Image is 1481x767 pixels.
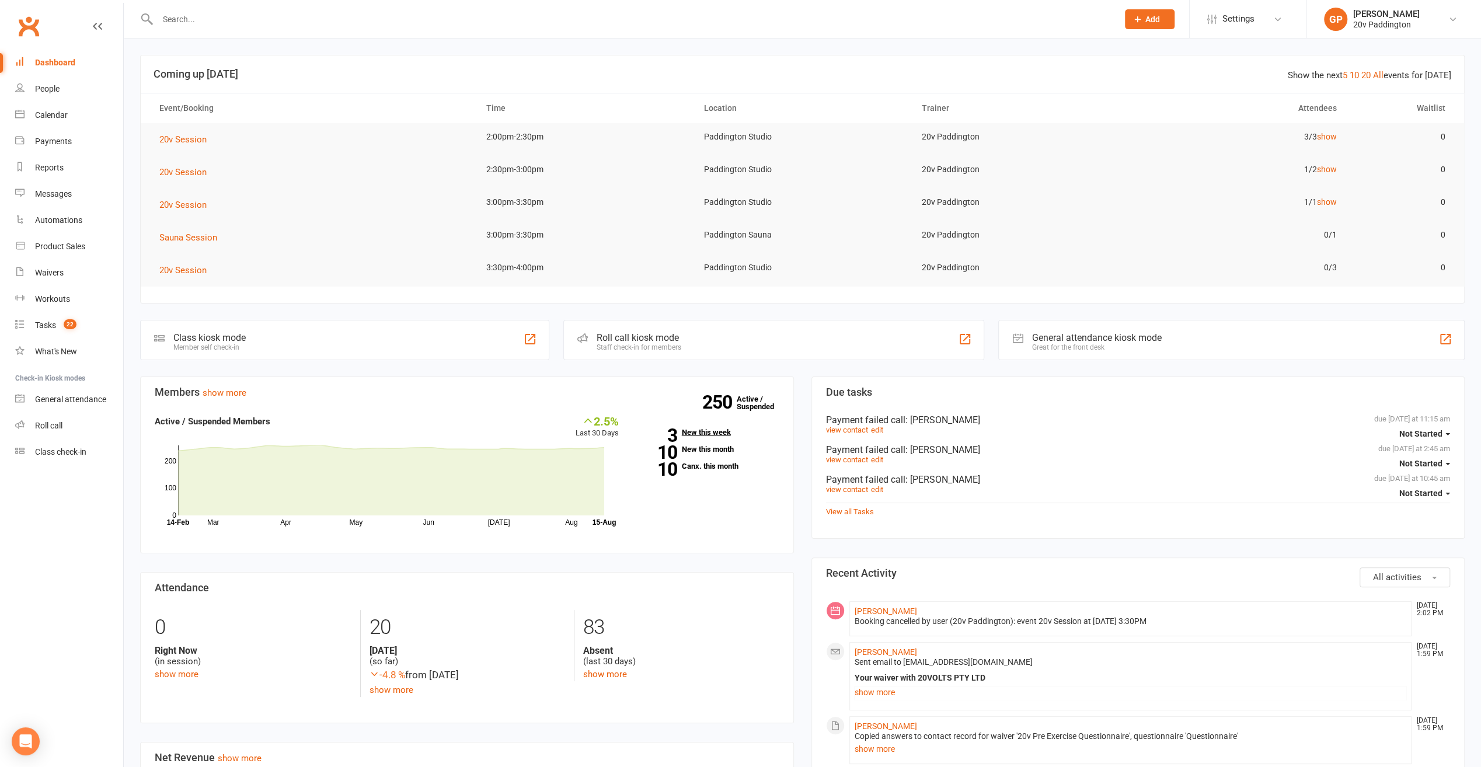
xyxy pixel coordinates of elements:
[905,444,980,455] span: : [PERSON_NAME]
[476,93,694,123] th: Time
[871,455,883,464] a: edit
[911,93,1129,123] th: Trainer
[149,93,476,123] th: Event/Booking
[597,343,681,351] div: Staff check-in for members
[826,386,1451,398] h3: Due tasks
[905,474,980,485] span: : [PERSON_NAME]
[154,11,1110,27] input: Search...
[12,727,40,755] div: Open Intercom Messenger
[826,507,874,516] a: View all Tasks
[155,416,270,427] strong: Active / Suspended Members
[1032,343,1161,351] div: Great for the front desk
[911,189,1129,216] td: 20v Paddington
[583,610,779,645] div: 83
[1316,165,1336,174] a: show
[911,123,1129,151] td: 20v Paddington
[1288,68,1451,82] div: Show the next events for [DATE]
[35,58,75,67] div: Dashboard
[694,156,911,183] td: Paddington Studio
[1411,717,1449,732] time: [DATE] 1:59 PM
[1222,6,1255,32] span: Settings
[15,102,123,128] a: Calendar
[636,428,779,436] a: 3New this week
[476,221,694,249] td: 3:00pm-3:30pm
[35,110,68,120] div: Calendar
[155,645,351,667] div: (in session)
[1145,15,1160,24] span: Add
[64,319,76,329] span: 22
[694,93,911,123] th: Location
[15,286,123,312] a: Workouts
[159,198,215,212] button: 20v Session
[1316,132,1336,141] a: show
[636,461,677,478] strong: 10
[15,439,123,465] a: Class kiosk mode
[370,645,566,656] strong: [DATE]
[737,386,788,419] a: 250Active / Suspended
[159,200,207,210] span: 20v Session
[35,189,72,198] div: Messages
[1347,123,1456,151] td: 0
[1324,8,1347,31] div: GP
[159,265,207,276] span: 20v Session
[694,254,911,281] td: Paddington Studio
[35,447,86,456] div: Class check-in
[855,616,1407,626] div: Booking cancelled by user (20v Paddington): event 20v Session at [DATE] 3:30PM
[35,242,85,251] div: Product Sales
[15,128,123,155] a: Payments
[476,254,694,281] td: 3:30pm-4:00pm
[826,567,1451,579] h3: Recent Activity
[855,647,917,657] a: [PERSON_NAME]
[15,50,123,76] a: Dashboard
[15,413,123,439] a: Roll call
[636,427,677,444] strong: 3
[476,189,694,216] td: 3:00pm-3:30pm
[911,156,1129,183] td: 20v Paddington
[218,753,262,763] a: show more
[159,167,207,177] span: 20v Session
[1399,453,1450,474] button: Not Started
[35,395,106,404] div: General attendance
[173,332,246,343] div: Class kiosk mode
[694,123,911,151] td: Paddington Studio
[476,156,694,183] td: 2:30pm-3:00pm
[597,332,681,343] div: Roll call kiosk mode
[583,645,779,656] strong: Absent
[1353,9,1420,19] div: [PERSON_NAME]
[855,731,1407,741] div: Copied answers to contact record for waiver '20v Pre Exercise Questionnaire', questionnaire 'Ques...
[1373,572,1421,583] span: All activities
[173,343,246,351] div: Member self check-in
[35,84,60,93] div: People
[159,231,225,245] button: Sauna Session
[855,741,1407,754] a: show more
[35,421,62,430] div: Roll call
[1347,156,1456,183] td: 0
[35,268,64,277] div: Waivers
[476,123,694,151] td: 2:00pm-2:30pm
[694,189,911,216] td: Paddington Studio
[911,254,1129,281] td: 20v Paddington
[694,221,911,249] td: Paddington Sauna
[159,133,215,147] button: 20v Session
[15,260,123,286] a: Waivers
[35,320,56,330] div: Tasks
[155,645,351,656] strong: Right Now
[1129,254,1347,281] td: 0/3
[1411,643,1449,658] time: [DATE] 1:59 PM
[1399,423,1450,444] button: Not Started
[826,444,1451,455] div: Payment failed call
[35,347,77,356] div: What's New
[15,155,123,181] a: Reports
[35,137,72,146] div: Payments
[159,134,207,145] span: 20v Session
[1343,70,1347,81] a: 5
[15,339,123,365] a: What's New
[911,221,1129,249] td: 20v Paddington
[855,606,917,616] a: [PERSON_NAME]
[1411,602,1449,617] time: [DATE] 2:02 PM
[155,669,198,679] a: show more
[15,386,123,413] a: General attendance kiosk mode
[154,68,1451,80] h3: Coming up [DATE]
[1032,332,1161,343] div: General attendance kiosk mode
[636,462,779,470] a: 10Canx. this month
